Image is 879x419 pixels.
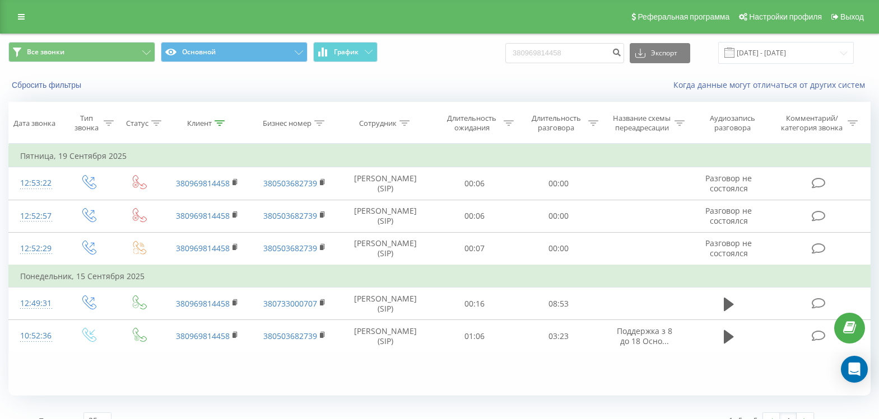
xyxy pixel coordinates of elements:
[673,79,871,90] a: Когда данные могут отличаться от других систем
[263,331,317,341] a: 380503682739
[338,232,432,265] td: [PERSON_NAME] (SIP)
[840,12,864,21] span: Выход
[8,80,87,90] button: Сбросить фильтры
[13,119,55,128] div: Дата звонка
[705,173,752,194] span: Разговор не состоялся
[617,326,672,346] span: Поддержка з 8 до 18 Осно...
[263,119,311,128] div: Бизнес номер
[432,167,517,200] td: 00:06
[9,145,871,167] td: Пятница, 19 Сентября 2025
[187,119,212,128] div: Клиент
[20,293,52,314] div: 12:49:31
[432,200,517,232] td: 00:06
[338,200,432,232] td: [PERSON_NAME] (SIP)
[263,243,317,253] a: 380503682739
[505,43,624,63] input: Поиск по номеру
[517,288,601,320] td: 08:53
[359,119,397,128] div: Сотрудник
[263,210,317,221] a: 380503682739
[176,210,230,221] a: 380969814458
[9,265,871,288] td: Понедельник, 15 Сентября 2025
[176,243,230,253] a: 380969814458
[72,114,100,133] div: Тип звонка
[20,325,52,347] div: 10:52:36
[263,298,317,309] a: 380733000707
[527,114,585,133] div: Длительность разговора
[779,114,845,133] div: Комментарий/категория звонка
[841,356,868,383] div: Open Intercom Messenger
[443,114,501,133] div: Длительность ожидания
[517,200,601,232] td: 00:00
[432,320,517,352] td: 01:06
[705,238,752,258] span: Разговор не состоялся
[313,42,378,62] button: График
[161,42,308,62] button: Основной
[638,12,729,21] span: Реферальная программа
[176,331,230,341] a: 380969814458
[699,114,766,133] div: Аудиозапись разговора
[20,238,52,260] div: 12:52:29
[517,320,601,352] td: 03:23
[517,167,601,200] td: 00:00
[432,288,517,320] td: 00:16
[338,320,432,352] td: [PERSON_NAME] (SIP)
[432,232,517,265] td: 00:07
[517,232,601,265] td: 00:00
[338,288,432,320] td: [PERSON_NAME] (SIP)
[176,298,230,309] a: 380969814458
[334,48,359,56] span: График
[27,48,64,57] span: Все звонки
[20,205,52,227] div: 12:52:57
[630,43,690,63] button: Экспорт
[20,172,52,194] div: 12:53:22
[612,114,672,133] div: Название схемы переадресации
[126,119,148,128] div: Статус
[8,42,155,62] button: Все звонки
[263,178,317,189] a: 380503682739
[176,178,230,189] a: 380969814458
[749,12,822,21] span: Настройки профиля
[338,167,432,200] td: [PERSON_NAME] (SIP)
[705,205,752,226] span: Разговор не состоялся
